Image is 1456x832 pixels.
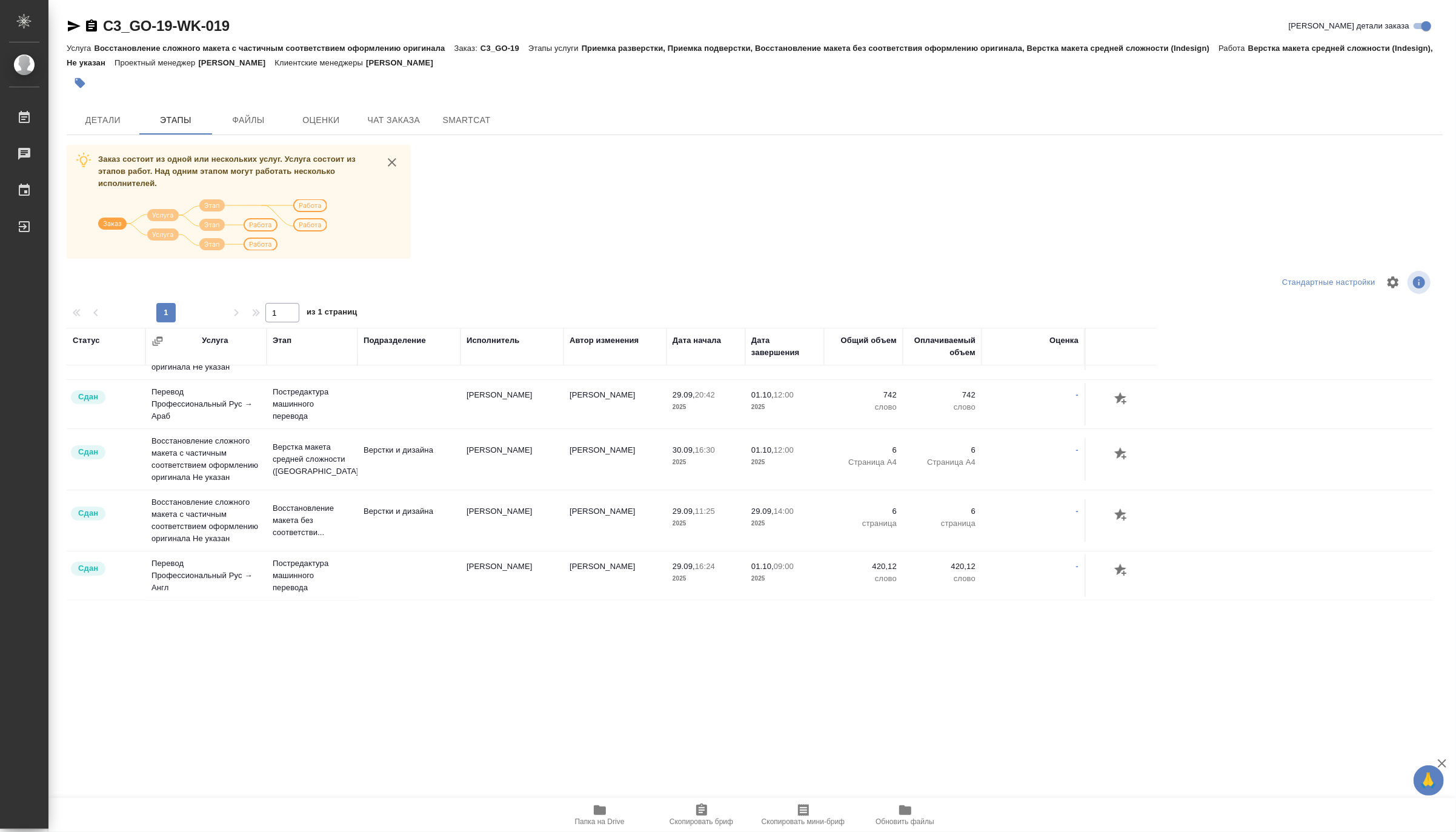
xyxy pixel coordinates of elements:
span: [PERSON_NAME] детали заказа [1289,20,1409,32]
p: Сдан [78,391,98,403]
td: Верстки и дизайна [357,438,460,481]
p: Заказ: [454,44,480,53]
p: 01.10, [751,445,774,454]
div: Исполнитель [467,334,520,347]
p: 11:25 [695,507,715,516]
p: страница [830,518,897,530]
p: страница [909,518,976,530]
p: 6 [909,444,976,456]
p: 742 [830,389,897,401]
button: Добавить оценку [1111,505,1132,526]
p: Работа [1218,44,1248,53]
button: Сгруппировать [151,335,164,347]
td: [PERSON_NAME] [460,438,563,481]
p: 420,12 [830,561,897,573]
p: 12:00 [774,445,794,454]
td: [PERSON_NAME] [563,499,667,542]
p: [PERSON_NAME] [198,58,274,67]
p: 30.09, [673,445,695,454]
p: 6 [830,444,897,456]
p: 16:30 [695,445,715,454]
button: Добавить оценку [1111,444,1132,465]
td: Восстановление сложного макета с частичным соответствием оформлению оригинала Не указан [145,429,267,490]
p: Постредактура машинного перевода [273,557,351,594]
td: Восстановление сложного макета с частичным соответствием оформлению оригинала Не указан [145,490,267,551]
span: 🙏 [1418,768,1439,793]
p: 2025 [751,573,818,585]
div: split button [1279,273,1378,292]
td: [PERSON_NAME] [460,554,563,597]
p: слово [830,401,897,413]
p: 2025 [673,401,739,413]
td: [PERSON_NAME] [563,554,667,597]
p: 420,12 [909,561,976,573]
span: Заказ состоит из одной или нескольких услуг. Услуга состоит из этапов работ. Над одним этапом мог... [98,155,356,188]
button: 🙏 [1414,765,1444,796]
span: SmartCat [437,113,496,128]
p: 742 [909,389,976,401]
p: 12:00 [774,390,794,399]
a: - [1076,445,1079,454]
div: Общий объем [841,334,897,347]
p: Сдан [78,446,98,458]
div: Оплачиваемый объем [909,334,976,359]
p: 6 [909,505,976,518]
p: 2025 [751,401,818,413]
button: Добавить оценку [1111,389,1132,410]
p: 09:00 [774,562,794,571]
p: 01.10, [751,562,774,571]
td: Перевод Профессиональный Рус → Араб [145,380,267,428]
span: Чат заказа [365,113,423,128]
p: Этапы услуги [528,44,582,53]
p: 29.09, [751,507,774,516]
div: Подразделение [364,334,426,347]
p: 2025 [751,518,818,530]
p: [PERSON_NAME] [366,58,442,67]
a: - [1076,562,1079,571]
p: 14:00 [774,507,794,516]
td: [PERSON_NAME] [563,383,667,425]
span: из 1 страниц [307,305,357,322]
button: close [383,153,401,171]
p: Услуга [67,44,94,53]
p: слово [909,401,976,413]
button: Скопировать ссылку [84,19,99,33]
p: 01.10, [751,390,774,399]
p: Сдан [78,562,98,574]
p: Клиентские менеджеры [274,58,366,67]
div: Автор изменения [570,334,639,347]
button: Скопировать ссылку для ЯМессенджера [67,19,81,33]
p: слово [830,573,897,585]
span: Настроить таблицу [1378,268,1408,297]
span: Файлы [219,113,278,128]
p: Восстановление сложного макета с частичным соответствием оформлению оригинала [94,44,454,53]
a: C3_GO-19-WK-019 [103,18,230,34]
td: [PERSON_NAME] [460,383,563,425]
button: Добавить тэг [67,70,93,96]
a: - [1076,390,1079,399]
span: Оценки [292,113,350,128]
div: Оценка [1049,334,1079,347]
p: Восстановление макета без соответстви... [273,502,351,539]
span: Этапы [147,113,205,128]
button: Добавить оценку [1111,561,1132,581]
div: Статус [73,334,100,347]
p: Верстка макета средней сложности ([GEOGRAPHIC_DATA]... [273,441,351,478]
p: Постредактура машинного перевода [273,386,351,422]
p: 2025 [673,573,739,585]
div: Дата начала [673,334,721,347]
p: Проектный менеджер [115,58,198,67]
p: 29.09, [673,507,695,516]
p: 16:24 [695,562,715,571]
div: Услуга [202,334,228,347]
p: C3_GO-19 [480,44,528,53]
p: 6 [830,505,897,518]
p: 20:42 [695,390,715,399]
div: Этап [273,334,291,347]
p: 29.09, [673,390,695,399]
td: Перевод Профессиональный Рус → Англ [145,551,267,600]
div: Дата завершения [751,334,818,359]
p: 2025 [751,456,818,468]
td: Верстки и дизайна [357,499,460,542]
a: - [1076,507,1079,516]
